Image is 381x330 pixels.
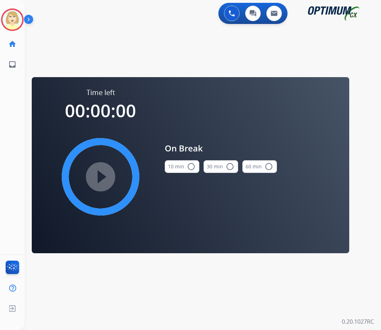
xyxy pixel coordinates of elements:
span: On Break [165,142,277,155]
button: 60 min [242,160,277,173]
mat-icon: inbox [8,60,17,69]
mat-icon: radio_button_unchecked [265,162,273,171]
button: 30 min [204,160,238,173]
mat-icon: radio_button_unchecked [187,162,195,171]
img: avatar [2,10,22,30]
mat-icon: home [8,40,17,48]
p: 0.20.1027RC [342,317,374,326]
span: 00:00:00 [65,99,136,123]
button: 10 min [165,160,199,173]
mat-icon: radio_button_unchecked [226,162,234,171]
span: Time left [86,88,115,98]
